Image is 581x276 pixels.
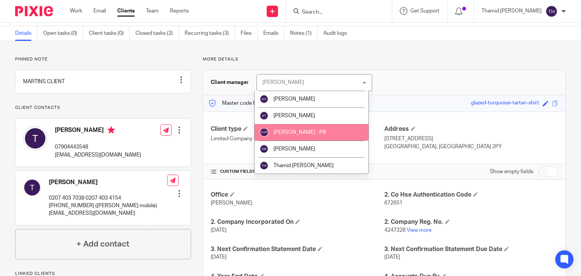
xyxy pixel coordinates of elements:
p: Pinned note [15,56,191,62]
span: Get Support [410,8,440,14]
p: Limited Company [211,135,384,143]
h4: Client type [211,125,384,133]
h4: [PERSON_NAME] [55,126,141,136]
img: svg%3E [23,178,41,197]
img: svg%3E [259,128,269,137]
i: Primary [107,126,115,134]
div: [PERSON_NAME] [263,80,304,85]
p: Client contacts [15,105,191,111]
a: Notes (1) [290,26,318,41]
img: svg%3E [259,144,269,154]
p: [GEOGRAPHIC_DATA], [GEOGRAPHIC_DATA] 2PY [384,143,558,150]
span: [PERSON_NAME] - PB [273,130,326,135]
a: Recurring tasks (3) [185,26,235,41]
p: Master code for secure communications and files [209,99,339,107]
h4: Address [384,125,558,133]
span: 672651 [384,200,402,206]
a: View more [407,228,432,233]
span: Thamid [PERSON_NAME] [273,163,334,168]
a: Email [93,7,106,15]
h4: CUSTOM FIELDS [211,169,384,175]
a: Clients [117,7,135,15]
span: [DATE] [384,254,400,260]
h4: 2. Company Reg. No. [384,218,558,226]
img: svg%3E [259,95,269,104]
img: svg%3E [259,161,269,170]
span: [PERSON_NAME] [273,96,315,102]
span: [PERSON_NAME] [273,146,315,152]
span: [PERSON_NAME] [273,113,315,118]
p: More details [203,56,566,62]
a: Client tasks (0) [89,26,130,41]
h4: 3. Next Confirmation Statement Date [211,245,384,253]
span: [DATE] [211,254,227,260]
div: glazed-turquoise-tartan-shirt [471,99,539,108]
p: 0207 403 7038 0207 403 4154 [PHONE_NUMBER] ([PERSON_NAME] mobile) [49,194,167,210]
span: [DATE] [211,228,227,233]
h4: Office [211,191,384,199]
h4: [PERSON_NAME] [49,178,167,186]
a: Closed tasks (2) [135,26,179,41]
span: [PERSON_NAME] [211,200,252,206]
a: Details [15,26,37,41]
h4: 3. Next Confirmation Statement Due Date [384,245,558,253]
input: Search [301,9,369,16]
a: Open tasks (0) [43,26,83,41]
h4: + Add contact [76,238,129,250]
h4: 2. Company Incorporated On [211,218,384,226]
a: Files [241,26,258,41]
p: [EMAIL_ADDRESS][DOMAIN_NAME] [49,209,167,217]
p: [EMAIL_ADDRESS][DOMAIN_NAME] [55,151,141,159]
a: Team [146,7,158,15]
label: Show empty fields [490,168,533,175]
a: Emails [263,26,284,41]
p: 07904443548 [55,143,141,151]
a: Work [70,7,82,15]
p: Thamid [PERSON_NAME] [482,7,542,15]
p: [STREET_ADDRESS] [384,135,558,143]
span: 4247328 [384,228,405,233]
h4: 2. Co Hse Authentication Code [384,191,558,199]
a: Reports [170,7,189,15]
img: svg%3E [23,126,47,150]
img: Pixie [15,6,53,16]
img: svg%3E [259,111,269,120]
a: Audit logs [323,26,353,41]
img: svg%3E [545,5,558,17]
h3: Client manager [211,79,249,86]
